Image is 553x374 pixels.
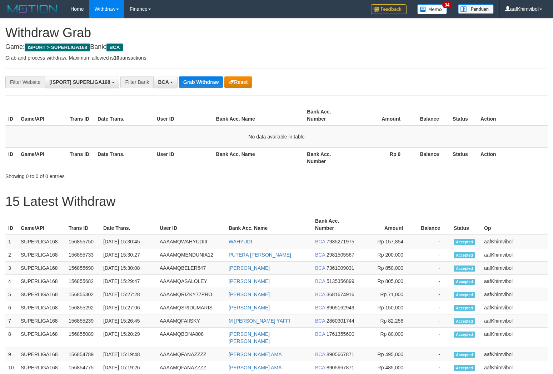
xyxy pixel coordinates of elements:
h1: 15 Latest Withdraw [5,194,548,209]
a: PUTERA [PERSON_NAME] [229,252,291,258]
td: Rp 850,000 [359,262,414,275]
th: Status [450,147,478,168]
td: AAAAMQFANAZZZZ [157,348,226,361]
button: Reset [224,76,252,88]
td: [DATE] 15:19:48 [100,348,157,361]
th: Balance [414,214,451,235]
span: BCA [158,79,169,85]
th: Game/API [18,105,67,126]
td: SUPERLIGA168 [18,248,66,262]
td: 156854789 [66,348,100,361]
th: Bank Acc. Number [304,105,353,126]
td: 6 [5,301,18,314]
td: AAAAMQFAIISKY [157,314,226,328]
td: Rp 71,000 [359,288,414,301]
td: No data available in table [5,126,548,148]
th: Date Trans. [95,105,154,126]
td: [DATE] 15:26:45 [100,314,157,328]
a: [PERSON_NAME] [PERSON_NAME] [229,331,270,344]
span: Accepted [454,352,475,358]
div: Filter Bank [120,76,153,88]
td: 5 [5,288,18,301]
td: AAAAMQMENDUNIA12 [157,248,226,262]
span: Copy 7935271975 to clipboard [327,239,354,244]
th: Action [478,147,548,168]
td: SUPERLIGA168 [18,328,66,348]
img: Feedback.jpg [371,4,407,14]
th: Trans ID [67,147,95,168]
span: BCA [315,331,325,337]
td: 7 [5,314,18,328]
td: 3 [5,262,18,275]
a: [PERSON_NAME] [229,292,270,297]
span: BCA [315,239,325,244]
th: User ID [157,214,226,235]
td: SUPERLIGA168 [18,348,66,361]
span: Copy 3681674916 to clipboard [327,292,354,297]
td: 8 [5,328,18,348]
td: [DATE] 15:30:27 [100,248,157,262]
span: Accepted [454,318,475,324]
span: BCA [315,305,325,310]
td: AAAAMQSRIDUMARIS [157,301,226,314]
td: Rp 80,000 [359,328,414,348]
td: aafKhimvibol [481,348,548,361]
span: BCA [315,352,325,357]
td: AAAAMQBELER547 [157,262,226,275]
th: Trans ID [66,214,100,235]
span: Copy 2860301744 to clipboard [327,318,354,324]
th: ID [5,147,18,168]
p: Grab and process withdraw. Maximum allowed is transactions. [5,54,548,61]
td: Rp 82,256 [359,314,414,328]
span: BCA [315,292,325,297]
th: ID [5,105,18,126]
td: 156855690 [66,262,100,275]
img: MOTION_logo.png [5,4,60,14]
a: WAHYUDI [229,239,252,244]
div: Filter Website [5,76,45,88]
span: Copy 7361009031 to clipboard [327,265,354,271]
td: aafKhimvibol [481,262,548,275]
th: Status [450,105,478,126]
span: BCA [315,365,325,370]
a: [PERSON_NAME] AMA [229,365,282,370]
strong: 10 [114,55,119,61]
td: [DATE] 15:30:45 [100,235,157,248]
span: [ISPORT] SUPERLIGA168 [49,79,110,85]
th: Bank Acc. Number [304,147,353,168]
button: [ISPORT] SUPERLIGA168 [45,76,119,88]
span: Copy 2981505567 to clipboard [327,252,354,258]
td: - [414,314,451,328]
th: User ID [154,105,213,126]
td: Rp 157,854 [359,235,414,248]
span: Accepted [454,365,475,371]
img: panduan.png [458,4,494,14]
td: SUPERLIGA168 [18,262,66,275]
td: 1 [5,235,18,248]
td: - [414,262,451,275]
span: Copy 8905162949 to clipboard [327,305,354,310]
span: Accepted [454,332,475,338]
th: Date Trans. [95,147,154,168]
button: Grab Withdraw [179,76,223,88]
h4: Game: Bank: [5,44,548,51]
td: - [414,275,451,288]
th: Bank Acc. Name [226,214,312,235]
td: [DATE] 15:30:08 [100,262,157,275]
th: Status [451,214,481,235]
span: BCA [315,318,325,324]
a: [PERSON_NAME] [229,305,270,310]
td: aafKhimvibol [481,328,548,348]
td: Rp 805,000 [359,275,414,288]
span: BCA [315,278,325,284]
span: Accepted [454,252,475,258]
span: Copy 5135356899 to clipboard [327,278,354,284]
span: Copy 8905667871 to clipboard [327,352,354,357]
td: SUPERLIGA168 [18,301,66,314]
td: - [414,328,451,348]
td: Rp 200,000 [359,248,414,262]
td: AAAAMQWAHYUDIII [157,235,226,248]
th: Action [478,105,548,126]
th: User ID [154,147,213,168]
td: [DATE] 15:27:06 [100,301,157,314]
